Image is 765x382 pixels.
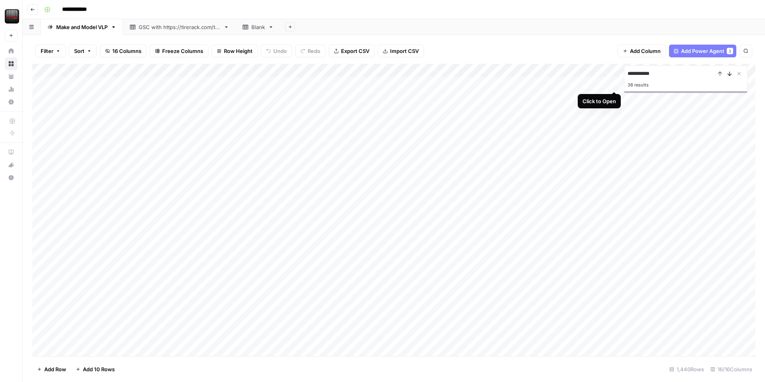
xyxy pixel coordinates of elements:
button: Filter [35,45,66,57]
button: Previous Result [715,69,725,78]
a: GSC with [URL][DOMAIN_NAME] [123,19,236,35]
a: Browse [5,57,18,70]
button: Add Column [618,45,666,57]
div: Make and Model VLP [56,23,108,31]
div: 38 results [628,80,744,90]
a: Make and Model VLP [41,19,123,35]
span: Add Power Agent [681,47,724,55]
button: 16 Columns [100,45,147,57]
button: Export CSV [329,45,375,57]
button: What's new? [5,159,18,171]
span: Import CSV [390,47,419,55]
span: Filter [41,47,53,55]
span: 16 Columns [112,47,141,55]
button: Sort [69,45,97,57]
div: GSC with [URL][DOMAIN_NAME] [139,23,220,31]
button: Workspace: Tire Rack [5,6,18,26]
span: Add Column [630,47,661,55]
a: Settings [5,96,18,108]
div: 1,440 Rows [666,363,707,376]
button: Close Search [734,69,744,78]
span: Redo [308,47,320,55]
a: Your Data [5,70,18,83]
div: Click to Open [583,97,616,105]
div: What's new? [5,159,17,171]
a: AirOps Academy [5,146,18,159]
button: Freeze Columns [150,45,208,57]
button: Redo [295,45,326,57]
span: Undo [273,47,287,55]
span: Row Height [224,47,253,55]
div: Blank [251,23,265,31]
button: Add Row [32,363,71,376]
a: Blank [236,19,280,35]
span: 1 [729,48,731,54]
span: Export CSV [341,47,369,55]
div: 16/16 Columns [707,363,755,376]
a: Usage [5,83,18,96]
button: Undo [261,45,292,57]
button: Next Result [725,69,734,78]
button: Add Power Agent1 [669,45,736,57]
img: Tire Rack Logo [5,9,19,24]
button: Add 10 Rows [71,363,120,376]
span: Freeze Columns [162,47,203,55]
a: Home [5,45,18,57]
button: Row Height [212,45,258,57]
div: 1 [727,48,733,54]
span: Add 10 Rows [83,365,115,373]
button: Help + Support [5,171,18,184]
button: Import CSV [378,45,424,57]
span: Add Row [44,365,66,373]
span: Sort [74,47,84,55]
